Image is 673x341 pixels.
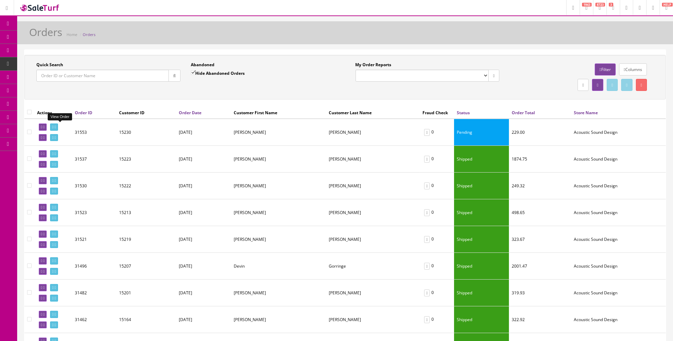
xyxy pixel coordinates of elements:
td: Prashanth [231,146,326,173]
td: [DATE] [176,226,231,253]
td: Krysinsky [326,306,420,333]
td: 498.65 [509,199,571,226]
th: Actions [34,106,72,119]
td: [DATE] [176,173,231,199]
label: Quick Search [36,62,63,68]
h1: Orders [29,26,62,38]
input: Hide Abandoned Orders [191,70,195,75]
td: 0 [420,226,454,253]
td: 15230 [116,119,176,146]
span: HELP [662,3,673,7]
td: 31553 [72,119,116,146]
label: My Order Reports [356,62,392,68]
th: Customer First Name [231,106,326,119]
td: 1874.75 [509,146,571,173]
td: Acoustic Sound Design [571,306,666,333]
td: 15164 [116,306,176,333]
td: [DATE] [176,199,231,226]
td: Shipped [454,199,509,226]
td: 0 [420,173,454,199]
a: Orders [83,32,95,37]
span: 3 [609,3,613,7]
td: Acoustic Sound Design [571,280,666,306]
td: Rosenthal [326,226,420,253]
td: [DATE] [176,119,231,146]
label: Hide Abandoned Orders [191,70,245,77]
td: [DATE] [176,146,231,173]
th: Customer ID [116,106,176,119]
td: Acoustic Sound Design [571,253,666,280]
td: 31523 [72,199,116,226]
input: Order ID or Customer Name [36,70,169,82]
td: 15219 [116,226,176,253]
td: Devin [231,253,326,280]
td: 31530 [72,173,116,199]
a: Order Total [512,110,535,116]
label: Abandoned [191,62,214,68]
td: michael [231,280,326,306]
td: Acoustic Sound Design [571,173,666,199]
td: 0 [420,280,454,306]
td: Acoustic Sound Design [571,119,666,146]
td: Chris [231,226,326,253]
td: Gorringe [326,253,420,280]
td: Shipped [454,173,509,199]
td: Shipped [454,306,509,333]
td: Shipped [454,226,509,253]
a: Filter [595,63,615,75]
td: 15222 [116,173,176,199]
td: Acoustic Sound Design [571,146,666,173]
th: Fraud Check [420,106,454,119]
td: Acoustic Sound Design [571,226,666,253]
a: Store Name [574,110,598,116]
td: 31482 [72,280,116,306]
td: 0 [420,306,454,333]
td: 31521 [72,226,116,253]
th: Customer Last Name [326,106,420,119]
td: 31496 [72,253,116,280]
td: [DATE] [176,280,231,306]
td: kennedy [326,280,420,306]
td: Shipped [454,253,509,280]
td: 0 [420,119,454,146]
span: 1943 [582,3,592,7]
td: 2001.47 [509,253,571,280]
td: 249.32 [509,173,571,199]
img: SaleTurf [19,3,60,12]
td: 15213 [116,199,176,226]
td: 322.92 [509,306,571,333]
td: Wong [326,173,420,199]
td: 0 [420,253,454,280]
td: 15207 [116,253,176,280]
td: 31462 [72,306,116,333]
a: Order ID [75,110,92,116]
td: 15201 [116,280,176,306]
td: Acoustic Sound Design [571,199,666,226]
td: [DATE] [176,253,231,280]
td: Arcelay [326,199,420,226]
td: 319.93 [509,280,571,306]
td: 0 [420,199,454,226]
a: Status [457,110,470,116]
td: Raul [231,199,326,226]
td: 15223 [116,146,176,173]
td: [DATE] [176,306,231,333]
td: 31537 [72,146,116,173]
div: View Order [48,113,72,120]
td: 0 [420,146,454,173]
a: Order Date [179,110,201,116]
td: Pending [454,119,509,146]
td: 229.00 [509,119,571,146]
td: Brian [231,119,326,146]
td: Derrick [231,173,326,199]
td: Robert [231,306,326,333]
a: Columns [619,63,647,75]
span: 8723 [595,3,605,7]
a: Home [67,32,77,37]
td: Kajekar [326,146,420,173]
td: 323.67 [509,226,571,253]
td: Shipped [454,146,509,173]
td: Shipped [454,280,509,306]
td: Haugen [326,119,420,146]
